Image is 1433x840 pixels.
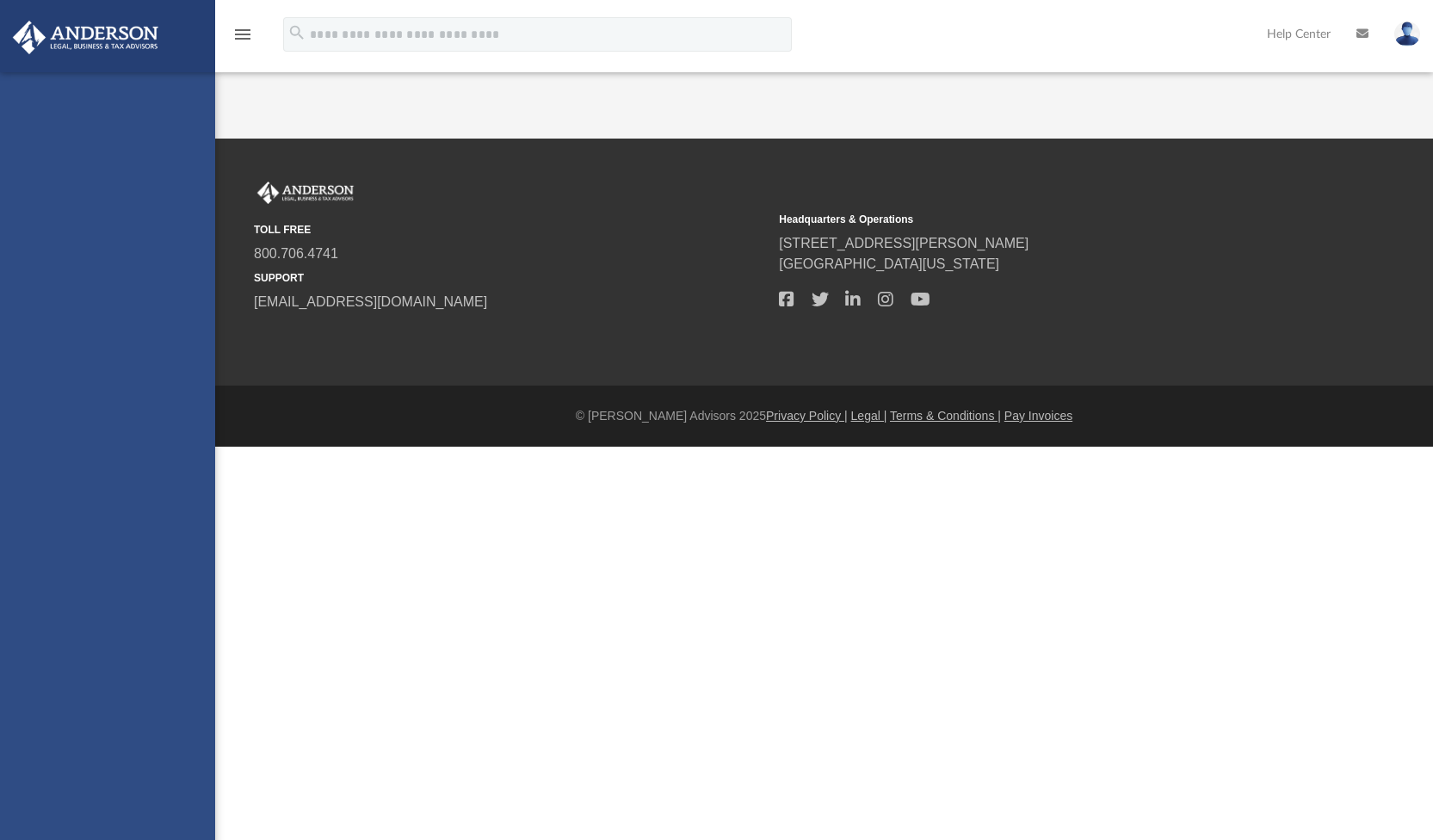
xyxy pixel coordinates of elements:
[890,409,1001,423] a: Terms & Conditions |
[215,407,1433,425] div: © [PERSON_NAME] Advisors 2025
[851,409,887,423] a: Legal |
[254,294,487,309] a: [EMAIL_ADDRESS][DOMAIN_NAME]
[1004,409,1072,423] a: Pay Invoices
[766,409,848,423] a: Privacy Policy |
[232,24,253,45] i: menu
[254,246,338,261] a: 800.706.4741
[1394,22,1420,46] img: User Pic
[779,236,1028,250] a: [STREET_ADDRESS][PERSON_NAME]
[254,222,767,238] small: TOLL FREE
[779,212,1292,227] small: Headquarters & Operations
[254,182,357,204] img: Anderson Advisors Platinum Portal
[232,33,253,45] a: menu
[779,256,999,271] a: [GEOGRAPHIC_DATA][US_STATE]
[8,21,164,54] img: Anderson Advisors Platinum Portal
[254,270,767,286] small: SUPPORT
[287,23,306,42] i: search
